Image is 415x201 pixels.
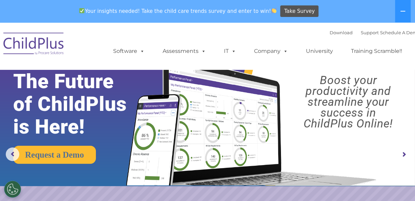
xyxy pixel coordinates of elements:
[106,44,151,58] a: Software
[13,146,96,164] a: Request a Demo
[330,30,353,35] a: Download
[79,8,84,13] img: ✅
[271,8,276,13] img: 👏
[4,181,21,198] button: Cookies Settings
[217,44,243,58] a: IT
[13,70,146,138] rs-layer: The Future of ChildPlus is Here!
[287,75,410,129] rs-layer: Boost your productivity and streamline your success in ChildPlus Online!
[361,30,379,35] a: Support
[93,73,122,78] span: Phone number
[284,5,315,17] span: Take Survey
[77,4,279,18] span: Your insights needed! Take the child care trends survey and enter to win!
[280,5,318,17] a: Take Survey
[344,44,409,58] a: Training Scramble!!
[93,45,113,50] span: Last name
[247,44,295,58] a: Company
[299,44,340,58] a: University
[156,44,213,58] a: Assessments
